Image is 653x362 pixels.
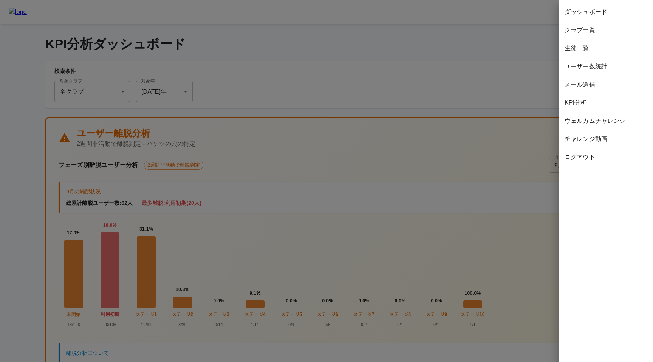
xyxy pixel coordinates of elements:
[565,8,647,17] span: ダッシュボード
[559,21,653,39] div: クラブ一覧
[565,44,647,53] span: 生徒一覧
[565,98,647,107] span: KPI分析
[559,130,653,148] div: チャレンジ動画
[559,148,653,166] div: ログアウト
[559,76,653,94] div: メール送信
[565,153,647,162] span: ログアウト
[559,3,653,21] div: ダッシュボード
[565,80,647,89] span: メール送信
[565,62,647,71] span: ユーザー数統計
[565,116,647,125] span: ウェルカムチャレンジ
[559,39,653,57] div: 生徒一覧
[565,26,647,35] span: クラブ一覧
[559,112,653,130] div: ウェルカムチャレンジ
[559,57,653,76] div: ユーザー数統計
[565,135,647,144] span: チャレンジ動画
[559,94,653,112] div: KPI分析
